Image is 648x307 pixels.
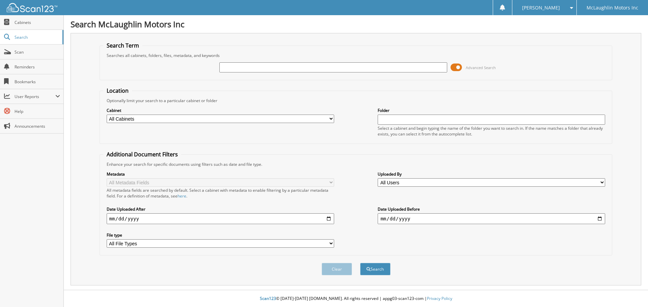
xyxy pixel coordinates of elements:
span: Help [15,109,60,114]
label: Date Uploaded After [107,206,334,212]
span: Reminders [15,64,60,70]
span: Scan [15,49,60,55]
label: Date Uploaded Before [378,206,605,212]
label: Metadata [107,171,334,177]
label: Uploaded By [378,171,605,177]
h1: Search McLaughlin Motors Inc [71,19,641,30]
label: File type [107,232,334,238]
label: Cabinet [107,108,334,113]
span: Bookmarks [15,79,60,85]
div: All metadata fields are searched by default. Select a cabinet with metadata to enable filtering b... [107,187,334,199]
div: Optionally limit your search to a particular cabinet or folder [103,98,609,103]
button: Clear [322,263,352,275]
div: Select a cabinet and begin typing the name of the folder you want to search in. If the name match... [378,125,605,137]
span: McLaughlin Motors Inc [587,6,638,10]
span: Search [15,34,59,40]
div: Searches all cabinets, folders, files, metadata, and keywords [103,53,609,58]
a: here [178,193,186,199]
legend: Location [103,87,132,94]
button: Search [360,263,390,275]
span: [PERSON_NAME] [522,6,560,10]
span: Announcements [15,123,60,129]
input: end [378,213,605,224]
span: User Reports [15,94,55,99]
span: Cabinets [15,20,60,25]
legend: Additional Document Filters [103,151,181,158]
a: Privacy Policy [427,296,452,301]
label: Folder [378,108,605,113]
div: © [DATE]-[DATE] [DOMAIN_NAME]. All rights reserved | appg03-scan123-com | [64,290,648,307]
span: Scan123 [260,296,276,301]
input: start [107,213,334,224]
div: Enhance your search for specific documents using filters such as date and file type. [103,161,609,167]
legend: Search Term [103,42,142,49]
span: Advanced Search [466,65,496,70]
img: scan123-logo-white.svg [7,3,57,12]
